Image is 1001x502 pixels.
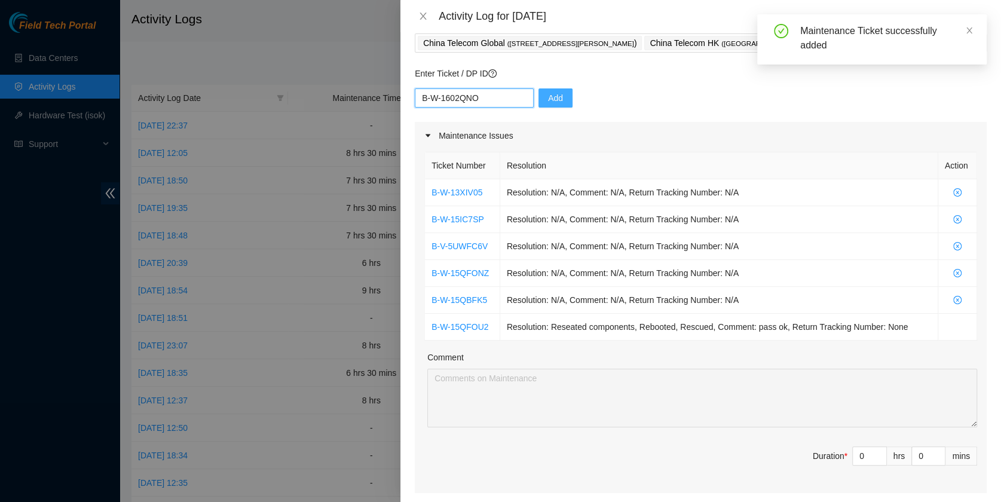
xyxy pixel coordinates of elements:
[813,449,847,463] div: Duration
[721,40,797,47] span: ( [GEOGRAPHIC_DATA].
[500,179,938,206] td: Resolution: N/A, Comment: N/A, Return Tracking Number: N/A
[945,242,970,250] span: close-circle
[431,241,488,251] a: B-V-5UWFC6V
[945,296,970,304] span: close-circle
[800,24,972,53] div: Maintenance Ticket successfully added
[415,67,987,80] p: Enter Ticket / DP ID
[424,132,431,139] span: caret-right
[548,91,563,105] span: Add
[415,122,987,149] div: Maintenance Issues
[427,369,977,427] textarea: Comment
[423,36,636,50] p: China Telecom Global )
[507,40,634,47] span: ( [STREET_ADDRESS][PERSON_NAME]
[439,10,987,23] div: Activity Log for [DATE]
[945,188,970,197] span: close-circle
[488,69,497,78] span: question-circle
[965,26,974,35] span: close
[427,351,464,364] label: Comment
[500,233,938,260] td: Resolution: N/A, Comment: N/A, Return Tracking Number: N/A
[774,24,788,38] span: check-circle
[431,188,482,197] a: B-W-13XIV05
[431,268,489,278] a: B-W-15QFONZ
[945,446,977,466] div: mins
[431,215,484,224] a: B-W-15IC7SP
[500,287,938,314] td: Resolution: N/A, Comment: N/A, Return Tracking Number: N/A
[650,36,800,50] p: China Telecom HK )
[431,295,487,305] a: B-W-15QBFK5
[887,446,912,466] div: hrs
[938,152,977,179] th: Action
[415,11,431,22] button: Close
[418,11,428,21] span: close
[538,88,573,108] button: Add
[945,269,970,277] span: close-circle
[500,260,938,287] td: Resolution: N/A, Comment: N/A, Return Tracking Number: N/A
[945,215,970,224] span: close-circle
[431,322,488,332] a: B-W-15QFOU2
[425,152,500,179] th: Ticket Number
[500,206,938,233] td: Resolution: N/A, Comment: N/A, Return Tracking Number: N/A
[500,314,938,341] td: Resolution: Reseated components, Rebooted, Rescued, Comment: pass ok, Return Tracking Number: None
[500,152,938,179] th: Resolution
